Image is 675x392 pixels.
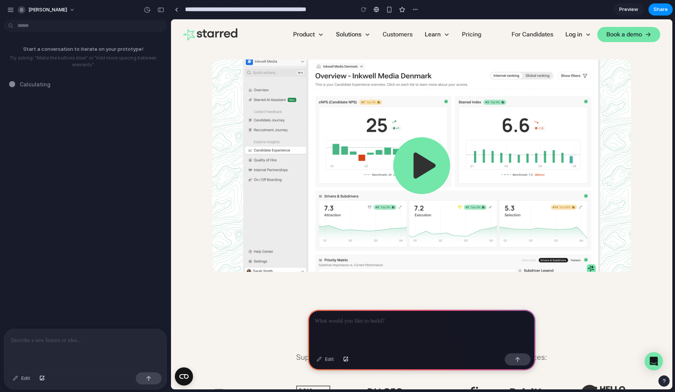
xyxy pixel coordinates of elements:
[36,332,465,343] p: Supporting top employers worldwide with high-quality Hiring Experiences:
[388,8,426,23] div: Log in
[435,12,471,18] div: Book a demo
[394,12,411,18] div: Log in
[3,55,163,68] p: Try asking: "Make the buttons blue" or "Add more spacing between elements"
[28,6,67,14] span: [PERSON_NAME]
[614,3,644,16] a: Preview
[653,6,668,13] span: Share
[341,12,382,18] div: For Candidates
[206,8,248,23] a: Customers
[254,12,270,18] div: Learn
[474,333,492,351] div: Open Intercom Messenger
[159,8,206,23] div: Solutions
[12,9,66,21] a: home
[3,45,163,53] p: Start a conversation to iterate on your prototype!
[15,4,79,16] button: [PERSON_NAME]
[212,12,242,18] div: Customers
[648,3,673,16] button: Share
[41,40,460,252] a: open lightbox
[248,8,285,23] div: Learn
[116,8,159,23] div: Product
[334,8,388,23] a: For Candidates
[291,12,310,18] div: Pricing
[285,8,316,23] a: Pricing
[619,6,638,13] span: Preview
[122,12,144,18] div: Product
[4,348,22,366] button: Open CMP widget
[165,12,190,18] div: Solutions
[20,80,50,88] span: Calculating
